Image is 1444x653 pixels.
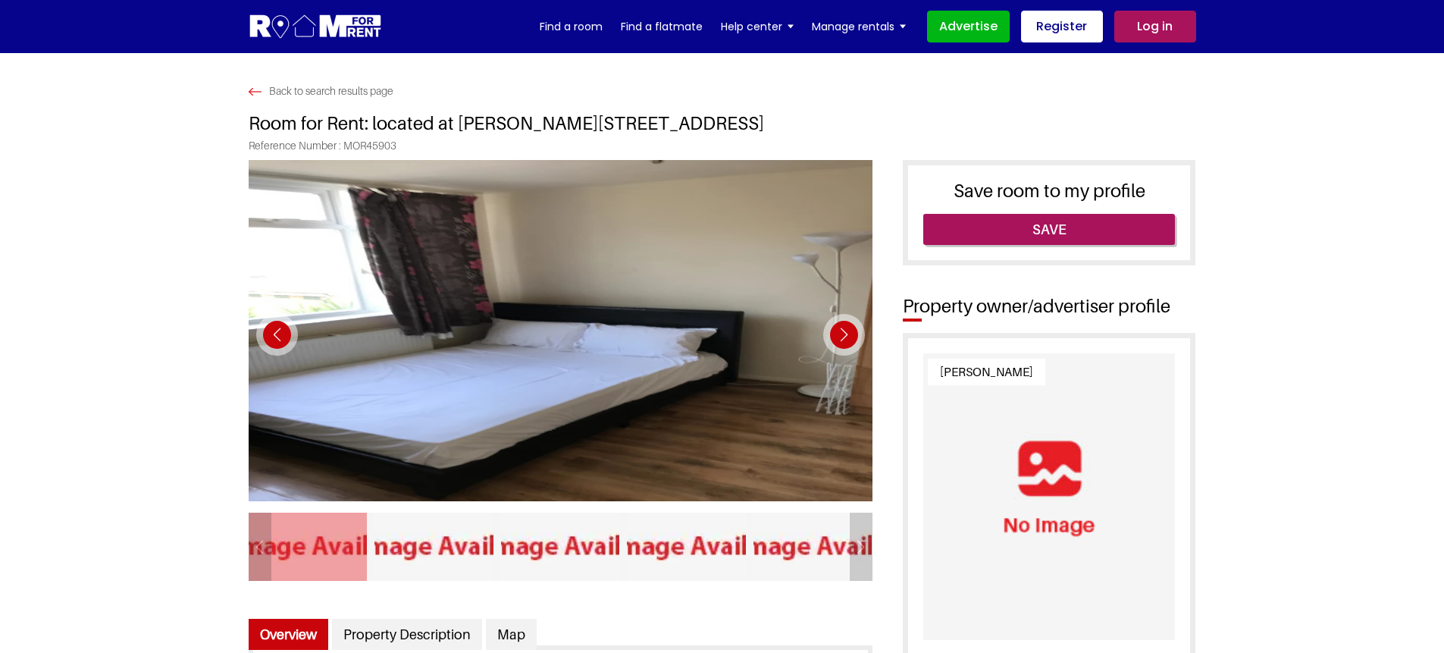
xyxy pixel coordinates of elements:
img: Photo 1 of common area located at 1 Stafford Cl, London NW6 5TW, UK [249,160,872,501]
div: Previous slide [256,314,298,356]
a: Register [1021,11,1103,42]
a: Help center [721,15,794,38]
img: Profile [923,353,1176,640]
a: Map [486,619,537,651]
h1: Room for Rent: located at [PERSON_NAME][STREET_ADDRESS] [249,98,1196,140]
a: Advertise [927,11,1010,42]
a: Back to search results page [249,85,393,98]
span: Reference Number : MOR45903 [249,140,1196,160]
img: Logo for Room for Rent, featuring a welcoming design with a house icon and modern typography [249,13,383,41]
img: Search [249,88,262,96]
div: Next slide [823,314,865,356]
a: Log in [1114,11,1196,42]
a: Property Description [332,619,482,651]
a: Find a room [540,15,603,38]
h2: Property owner/advertiser profile [895,296,1196,318]
a: Find a flatmate [621,15,703,38]
a: Manage rentals [812,15,906,38]
a: Overview [249,619,328,651]
a: Save [923,214,1176,246]
h3: Save room to my profile [923,181,1176,202]
span: [PERSON_NAME] [928,359,1045,385]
